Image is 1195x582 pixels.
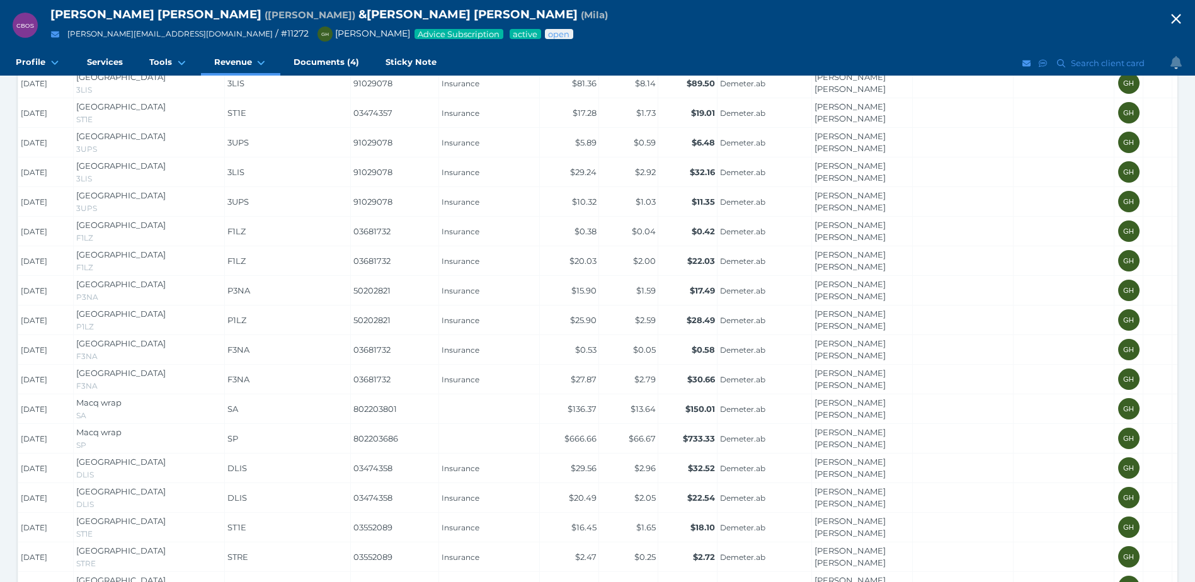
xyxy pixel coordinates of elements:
[1123,553,1134,561] span: GH
[1118,191,1140,212] div: Gareth Healy
[76,174,92,183] span: 3LIS
[575,226,597,236] span: $0.38
[351,513,439,542] td: 03552089
[294,57,359,67] span: Documents (4)
[636,108,656,118] span: $1.73
[265,9,355,21] span: Preferred name
[351,217,439,246] td: 03681732
[720,434,809,444] span: Demeter.ab
[685,404,715,414] span: $150.01
[720,138,809,148] span: Demeter.ab
[815,457,886,479] a: [PERSON_NAME] [PERSON_NAME]
[18,394,74,424] td: [DATE]
[353,137,437,149] span: 91029078
[1118,309,1140,331] div: Gareth Healy
[688,463,715,473] span: $32.52
[439,454,540,483] td: Insurance
[227,433,238,443] span: SP
[76,292,98,302] span: P3NA
[351,246,439,276] td: 03681732
[718,246,812,276] td: Demeter.ab
[720,108,809,118] span: Demeter.ab
[18,98,74,128] td: [DATE]
[690,167,715,177] span: $32.16
[439,69,540,98] td: Insurance
[353,107,437,120] span: 03474357
[439,276,540,305] td: Insurance
[1118,220,1140,242] div: Gareth Healy
[3,50,74,76] a: Profile
[353,314,437,327] span: 50202821
[632,226,656,236] span: $0.04
[76,427,122,437] span: Macq wrap
[720,79,809,89] span: Demeter.ab
[569,493,597,503] span: $20.49
[439,128,540,157] td: Insurance
[227,404,238,414] span: SA
[439,513,540,542] td: Insurance
[76,381,98,391] span: F3NA
[76,322,94,331] span: P1LZ
[439,157,540,187] td: Insurance
[692,197,715,207] span: $11.35
[720,404,809,414] span: Demeter.ab
[227,522,246,532] span: ST1E
[76,470,94,479] span: DLIS
[280,50,372,76] a: Documents (4)
[76,249,166,260] span: [GEOGRAPHIC_DATA]
[227,167,244,177] span: 3LIS
[815,101,886,124] a: [PERSON_NAME] [PERSON_NAME]
[76,203,97,213] span: 3UPS
[351,128,439,157] td: 91029078
[571,285,597,295] span: $15.90
[815,309,886,331] a: [PERSON_NAME] [PERSON_NAME]
[47,26,63,42] button: Email
[718,365,812,394] td: Demeter.ab
[76,190,166,200] span: [GEOGRAPHIC_DATA]
[18,246,74,276] td: [DATE]
[1118,339,1140,360] div: Gareth Healy
[76,529,93,539] span: ST1E
[1123,346,1134,353] span: GH
[76,545,166,556] span: [GEOGRAPHIC_DATA]
[718,394,812,424] td: Demeter.ab
[439,365,540,394] td: Insurance
[351,305,439,335] td: 50202821
[442,197,537,207] span: Insurance
[815,249,886,272] a: [PERSON_NAME] [PERSON_NAME]
[1118,250,1140,271] div: Gareth Healy
[635,78,656,88] span: $8.14
[227,108,246,118] span: ST1E
[692,137,715,147] span: $6.48
[718,157,812,187] td: Demeter.ab
[571,374,597,384] span: $27.87
[718,187,812,217] td: Demeter.ab
[1051,55,1151,71] button: Search client card
[353,225,437,238] span: 03681732
[227,552,248,562] span: STRE
[691,108,715,118] span: $19.01
[1123,316,1134,324] span: GH
[687,78,715,88] span: $89.50
[351,98,439,128] td: 03474357
[720,345,809,355] span: Demeter.ab
[581,9,608,21] span: Preferred name
[351,365,439,394] td: 03681732
[1118,102,1140,123] div: Gareth Healy
[76,440,86,450] span: SP
[687,374,715,384] span: $30.66
[718,335,812,365] td: Demeter.ab
[18,513,74,542] td: [DATE]
[633,345,656,355] span: $0.05
[720,256,809,266] span: Demeter.ab
[18,424,74,454] td: [DATE]
[76,309,166,319] span: [GEOGRAPHIC_DATA]
[227,256,246,266] span: F1LZ
[351,276,439,305] td: 50202821
[718,513,812,542] td: Demeter.ab
[442,552,537,562] span: Insurance
[201,50,280,76] a: Revenue
[442,79,537,89] span: Insurance
[76,263,93,272] span: F1LZ
[720,375,809,385] span: Demeter.ab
